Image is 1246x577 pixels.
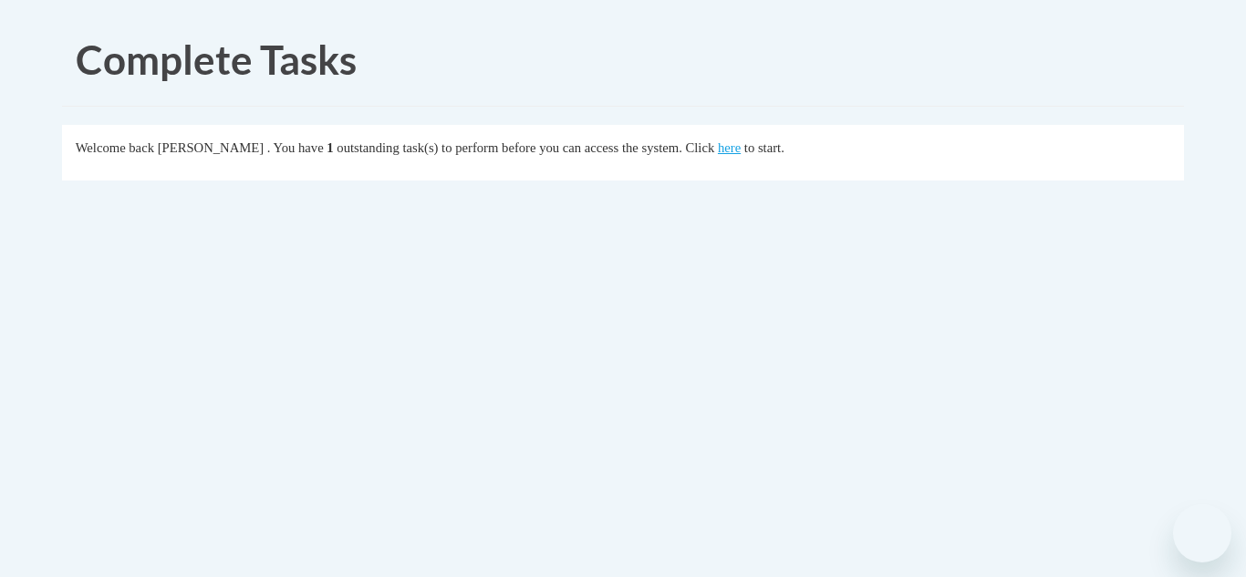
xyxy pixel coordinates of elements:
[267,140,324,155] span: . You have
[337,140,714,155] span: outstanding task(s) to perform before you can access the system. Click
[76,36,357,83] span: Complete Tasks
[1173,504,1231,562] iframe: Button to launch messaging window
[76,140,154,155] span: Welcome back
[158,140,264,155] span: [PERSON_NAME]
[744,140,784,155] span: to start.
[327,140,333,155] span: 1
[718,140,741,155] a: here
